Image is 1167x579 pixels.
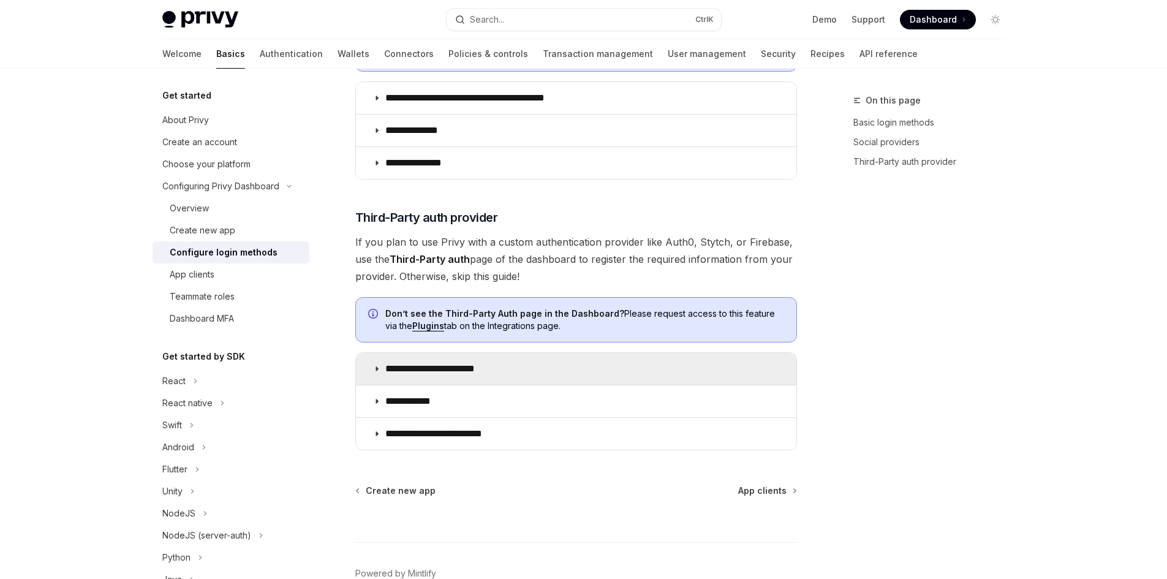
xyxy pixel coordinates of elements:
span: Create new app [366,485,436,497]
div: Unity [162,484,183,499]
span: Ctrl K [695,15,714,25]
a: Teammate roles [153,286,309,308]
a: Connectors [384,39,434,69]
a: Wallets [338,39,369,69]
a: App clients [738,485,796,497]
span: Dashboard [910,13,957,26]
div: Python [162,550,191,565]
a: Create an account [153,131,309,153]
span: Please request access to this feature via the tab on the Integrations page. [385,308,784,332]
a: Authentication [260,39,323,69]
a: Demo [812,13,837,26]
a: Dashboard MFA [153,308,309,330]
div: Configuring Privy Dashboard [162,179,279,194]
a: API reference [859,39,918,69]
a: Create new app [357,485,436,497]
a: Transaction management [543,39,653,69]
div: About Privy [162,113,209,127]
a: Security [761,39,796,69]
div: Create an account [162,135,237,149]
div: NodeJS [162,506,195,521]
span: App clients [738,485,787,497]
strong: Don’t see the Third-Party Auth page in the Dashboard? [385,308,624,319]
a: About Privy [153,109,309,131]
h5: Get started [162,88,211,103]
div: Search... [470,12,504,27]
div: Create new app [170,223,235,238]
div: App clients [170,267,214,282]
div: Dashboard MFA [170,311,234,326]
div: Flutter [162,462,187,477]
h5: Get started by SDK [162,349,245,364]
a: App clients [153,263,309,286]
a: Third-Party auth provider [853,152,1015,172]
button: Toggle dark mode [986,10,1005,29]
span: If you plan to use Privy with a custom authentication provider like Auth0, Stytch, or Firebase, u... [355,233,797,285]
a: Dashboard [900,10,976,29]
svg: Info [368,309,380,321]
a: Plugins [412,320,444,331]
div: Teammate roles [170,289,235,304]
a: Welcome [162,39,202,69]
a: Basic login methods [853,113,1015,132]
a: Basics [216,39,245,69]
span: Third-Party auth provider [355,209,498,226]
a: Overview [153,197,309,219]
a: Recipes [810,39,845,69]
div: Configure login methods [170,245,278,260]
a: Configure login methods [153,241,309,263]
span: On this page [866,93,921,108]
div: Choose your platform [162,157,251,172]
a: Choose your platform [153,153,309,175]
div: Android [162,440,194,455]
a: User management [668,39,746,69]
img: light logo [162,11,238,28]
strong: Third-Party auth [390,253,470,265]
div: React native [162,396,213,411]
div: Overview [170,201,209,216]
button: Search...CtrlK [447,9,721,31]
div: React [162,374,186,388]
a: Policies & controls [448,39,528,69]
a: Support [852,13,885,26]
a: Social providers [853,132,1015,152]
a: Create new app [153,219,309,241]
div: Swift [162,418,182,433]
div: NodeJS (server-auth) [162,528,251,543]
